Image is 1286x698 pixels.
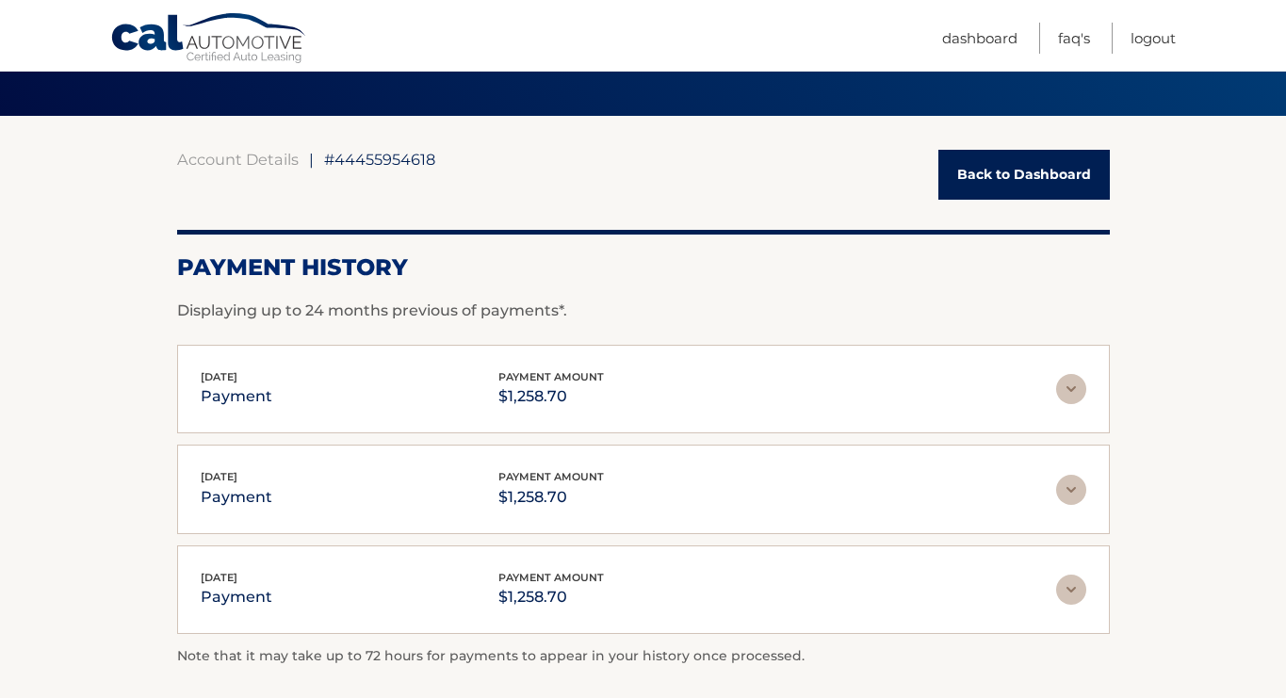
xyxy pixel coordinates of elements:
[201,383,272,410] p: payment
[1056,575,1086,605] img: accordion-rest.svg
[1056,475,1086,505] img: accordion-rest.svg
[324,150,435,169] span: #44455954618
[177,253,1110,282] h2: Payment History
[177,645,1110,668] p: Note that it may take up to 72 hours for payments to appear in your history once processed.
[1131,23,1176,54] a: Logout
[201,484,272,511] p: payment
[498,584,604,610] p: $1,258.70
[498,370,604,383] span: payment amount
[498,484,604,511] p: $1,258.70
[938,150,1110,200] a: Back to Dashboard
[1058,23,1090,54] a: FAQ's
[177,150,299,169] a: Account Details
[498,470,604,483] span: payment amount
[1056,374,1086,404] img: accordion-rest.svg
[498,571,604,584] span: payment amount
[201,470,237,483] span: [DATE]
[201,370,237,383] span: [DATE]
[177,300,1110,322] p: Displaying up to 24 months previous of payments*.
[942,23,1017,54] a: Dashboard
[201,584,272,610] p: payment
[201,571,237,584] span: [DATE]
[110,12,308,67] a: Cal Automotive
[498,383,604,410] p: $1,258.70
[309,150,314,169] span: |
